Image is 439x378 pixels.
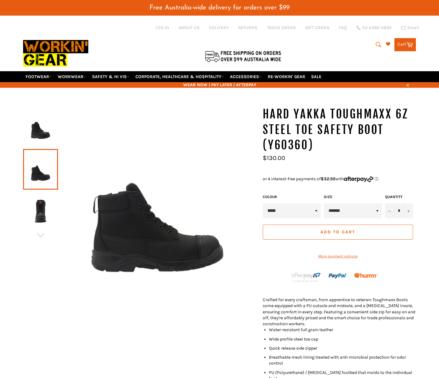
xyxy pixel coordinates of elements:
a: GIFT CARDS [305,25,329,31]
li: Quick release side zipper [269,345,416,351]
a: DELIVERY [209,25,229,31]
img: Flat $9.95 shipping Australia wide [204,50,282,63]
li: Wide profile steel toe cap [269,336,416,342]
li: Water-resistant full grain leather [269,327,416,333]
a: ACCESSORIES [227,71,264,82]
label: Quantity [385,194,413,200]
a: ABOUT US [178,25,200,31]
a: 02 6280 5885 [356,26,392,30]
a: SALE [309,71,324,82]
button: Increase item quantity by one [404,203,413,218]
span: Free Australia-wide delivery for orders over $99 [149,4,290,11]
label: COLOUR [263,194,321,200]
a: WORKWEAR [55,71,89,82]
a: TRACK ORDER [267,25,296,31]
a: Cart [394,38,416,51]
span: $130.00 [263,154,285,162]
img: paypal.png [329,267,347,285]
span: WEAR NOW | PAY LATER | AFTERPAY [23,82,416,88]
button: Reduce item quantity by one [385,203,394,218]
img: Afterpay-Logo-on-dark-bg_large.png [291,272,321,282]
a: More payment options [263,254,413,259]
p: Crafted for every craftsman, from apprentice to veteran: Toughmaxx Boots come equipped with a PU ... [263,297,416,327]
span: Email [407,26,419,30]
img: HARD YAKKA TOUGHMAXX 6Z STEEL TOE SAFETY BOOT (Y60360) - Workin' Gear [26,110,55,145]
li: Breathable mesh lining treated with anti-microbial protection for odor control [269,354,416,366]
a: CORPORATE, HEALTHCARE & HOSPITALITY [133,71,227,82]
img: Workin Gear leaders in Workwear, Safety Boots, PPE, Uniforms. Australia's No.1 in Workwear [23,36,88,71]
a: FAQ [339,25,347,31]
img: Humm_core_logo_RGB-01_300x60px_small_195d8312-4386-4de7-b182-0ef9b6303a37.png [354,273,377,278]
a: FOOTWEAR [23,71,54,82]
h1: HARD YAKKA TOUGHMAXX 6Z STEEL TOE SAFETY BOOT (Y60360) [263,107,416,153]
a: SAFETY & HI VIS [90,71,132,82]
label: Size [324,194,382,200]
button: Add to Cart [263,225,413,240]
span: 02 6280 5885 [362,26,392,30]
img: HARD YAKKA TOUGHMAXX 6Z STEEL TOE SAFETY BOOT (Y60360) - Workin' Gear [26,194,55,228]
img: HARD YAKKA TOUGHMAXX 6Z STEEL TOE SAFETY BOOT (Y60360) - Workin' Gear [58,107,256,305]
a: Email [401,25,419,30]
span: Add to Cart [320,229,355,235]
a: Log in [155,25,169,30]
a: RETURNS [238,25,257,31]
a: RE-WORKIN' GEAR [265,71,308,82]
